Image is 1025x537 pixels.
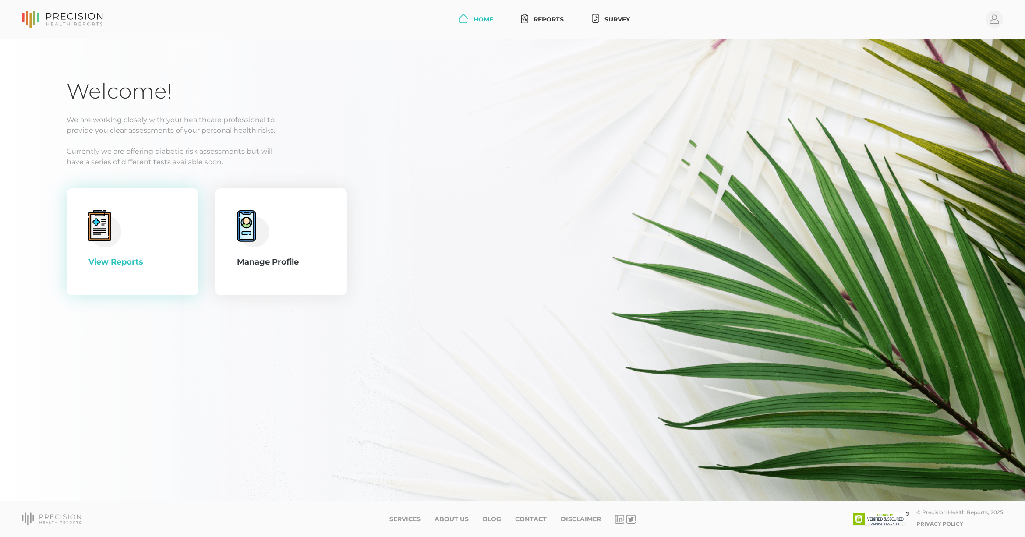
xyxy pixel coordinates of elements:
[515,516,547,523] a: Contact
[67,115,958,136] p: We are working closely with your healthcare professional to provide you clear assessments of your...
[389,516,421,523] a: Services
[67,78,958,104] h1: Welcome!
[561,516,601,523] a: Disclaimer
[518,11,567,28] a: Reports
[67,146,958,167] p: Currently we are offering diabetic risk assessments but will have a series of different tests ava...
[852,512,909,526] img: SSL site seal - click to verify
[916,520,963,527] a: Privacy Policy
[435,516,469,523] a: About Us
[588,11,633,28] a: Survey
[237,256,325,268] div: Manage Profile
[483,516,501,523] a: Blog
[455,11,497,28] a: Home
[88,256,177,268] div: View Reports
[916,509,1003,516] div: © Precision Health Reports, 2025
